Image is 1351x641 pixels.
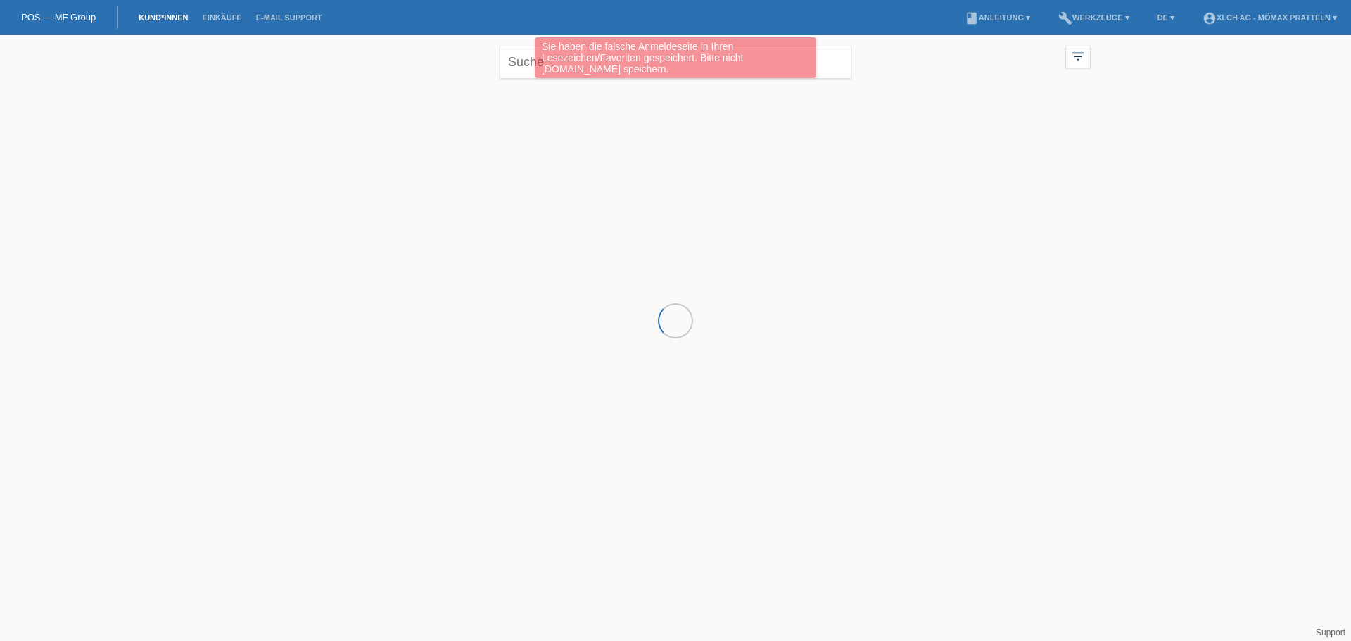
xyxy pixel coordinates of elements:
div: Sie haben die falsche Anmeldeseite in Ihren Lesezeichen/Favoriten gespeichert. Bitte nicht [DOMAI... [535,37,816,78]
i: build [1058,11,1072,25]
a: Einkäufe [195,13,248,22]
i: account_circle [1203,11,1217,25]
a: account_circleXLCH AG - Mömax Pratteln ▾ [1195,13,1344,22]
a: Kund*innen [132,13,195,22]
a: bookAnleitung ▾ [958,13,1037,22]
a: DE ▾ [1150,13,1181,22]
a: buildWerkzeuge ▾ [1051,13,1136,22]
a: E-Mail Support [249,13,329,22]
i: book [965,11,979,25]
a: POS — MF Group [21,12,96,23]
a: Support [1316,628,1345,637]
